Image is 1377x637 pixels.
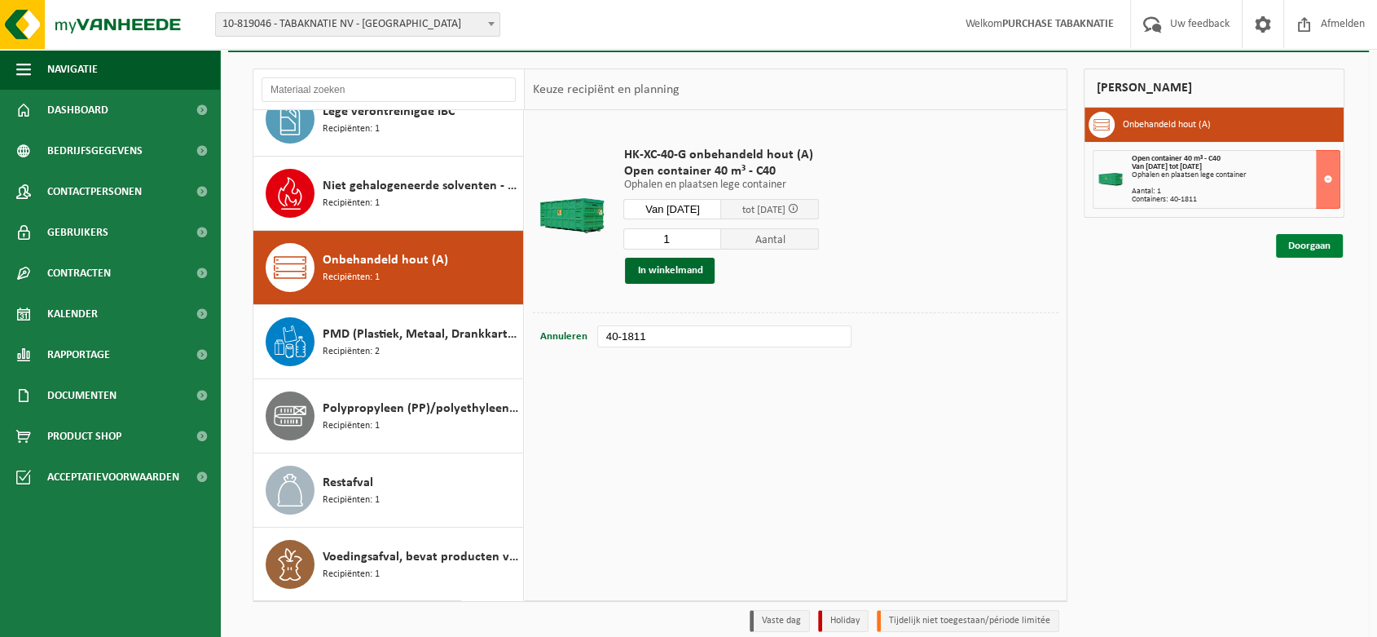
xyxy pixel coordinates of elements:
[721,228,819,250] span: Aantal
[323,473,373,493] span: Restafval
[323,344,380,360] span: Recipiënten: 2
[323,418,380,434] span: Recipiënten: 1
[323,176,519,196] span: Niet gehalogeneerde solventen - hoogcalorisch in IBC
[253,231,524,305] button: Onbehandeld hout (A) Recipiënten: 1
[47,416,121,457] span: Product Shop
[323,325,519,344] span: PMD (Plastiek, Metaal, Drankkartons) (bedrijven)
[540,331,587,342] span: Annuleren
[877,610,1059,632] li: Tijdelijk niet toegestaan/période limitée
[539,325,589,348] button: Annuleren
[818,610,869,632] li: Holiday
[47,294,98,334] span: Kalender
[1084,69,1344,108] div: [PERSON_NAME]
[1002,18,1114,30] strong: PURCHASE TABAKNATIE
[215,12,500,37] span: 10-819046 - TABAKNATIE NV - ANTWERPEN
[47,375,117,416] span: Documenten
[47,253,111,294] span: Contracten
[623,199,721,219] input: Selecteer datum
[323,122,380,137] span: Recipiënten: 1
[253,157,524,231] button: Niet gehalogeneerde solventen - hoogcalorisch in IBC Recipiënten: 1
[623,147,819,163] span: HK-XC-40-G onbehandeld hout (A)
[741,205,785,215] span: tot [DATE]
[253,379,524,453] button: Polypropyleen (PP)/polyethyleentereftalaat (PET) spanbanden Recipiënten: 1
[750,610,810,632] li: Vaste dag
[525,69,688,110] div: Keuze recipiënt en planning
[262,77,516,102] input: Materiaal zoeken
[1132,171,1340,179] div: Ophalen en plaatsen lege container
[47,49,98,90] span: Navigatie
[1132,162,1202,171] strong: Van [DATE] tot [DATE]
[1276,234,1343,258] a: Doorgaan
[323,493,380,508] span: Recipiënten: 1
[625,258,715,284] button: In winkelmand
[623,163,819,179] span: Open container 40 m³ - C40
[47,334,110,375] span: Rapportage
[1123,112,1211,138] h3: Onbehandeld hout (A)
[253,82,524,157] button: Lege verontreinigde IBC Recipiënten: 1
[323,547,519,567] span: Voedingsafval, bevat producten van dierlijke oorsprong, onverpakt, categorie 3
[253,528,524,601] button: Voedingsafval, bevat producten van dierlijke oorsprong, onverpakt, categorie 3 Recipiënten: 1
[47,212,108,253] span: Gebruikers
[1132,196,1340,204] div: Containers: 40-1811
[253,453,524,528] button: Restafval Recipiënten: 1
[323,270,380,285] span: Recipiënten: 1
[253,305,524,379] button: PMD (Plastiek, Metaal, Drankkartons) (bedrijven) Recipiënten: 2
[216,13,499,36] span: 10-819046 - TABAKNATIE NV - ANTWERPEN
[323,399,519,418] span: Polypropyleen (PP)/polyethyleentereftalaat (PET) spanbanden
[323,196,380,211] span: Recipiënten: 1
[323,102,455,122] span: Lege verontreinigde IBC
[47,130,143,171] span: Bedrijfsgegevens
[47,171,142,212] span: Contactpersonen
[323,567,380,582] span: Recipiënten: 1
[47,457,179,498] span: Acceptatievoorwaarden
[1132,188,1340,196] div: Aantal: 1
[597,325,852,347] input: bv. C10-005
[1132,154,1221,163] span: Open container 40 m³ - C40
[47,90,108,130] span: Dashboard
[323,250,448,270] span: Onbehandeld hout (A)
[623,179,819,191] p: Ophalen en plaatsen lege container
